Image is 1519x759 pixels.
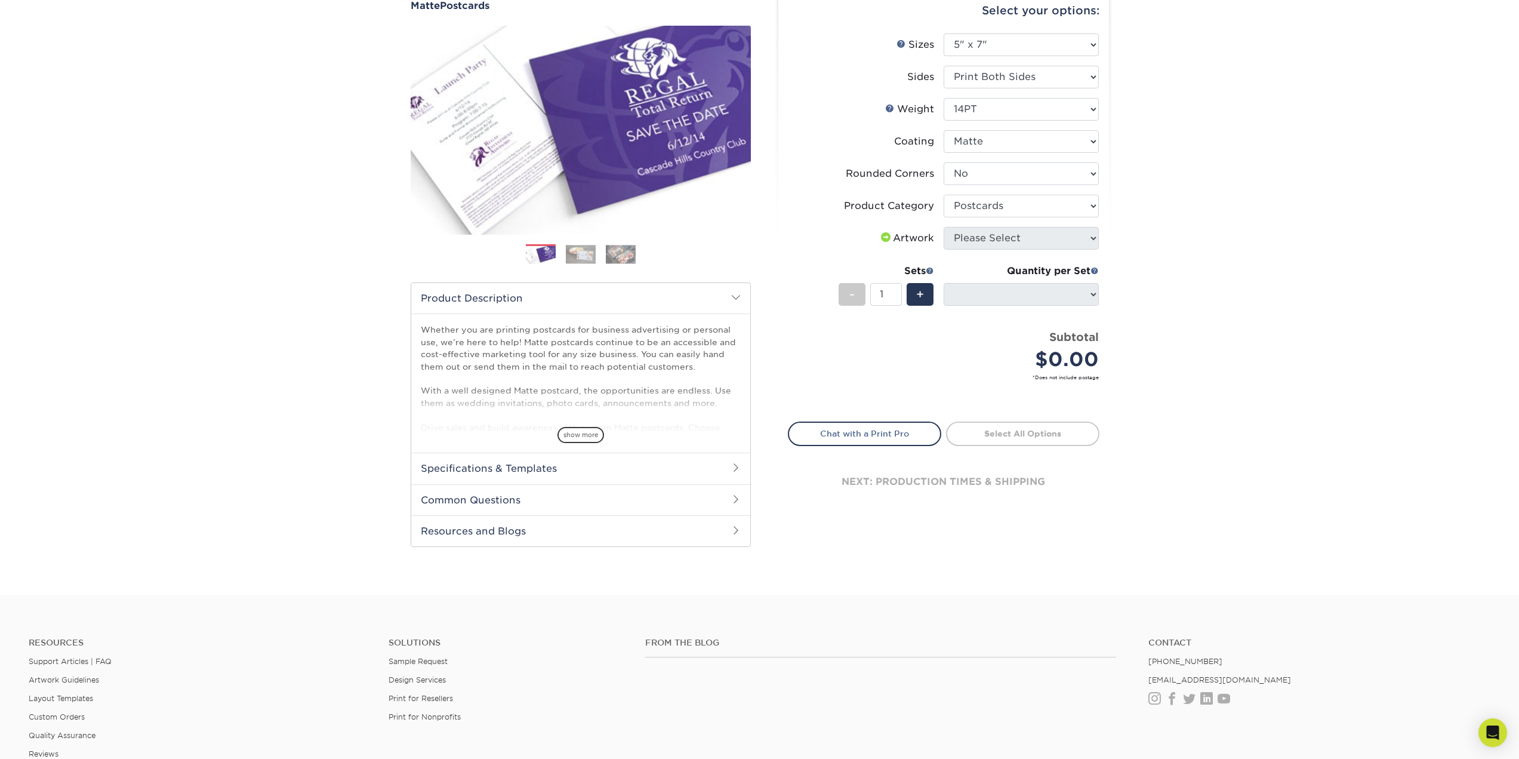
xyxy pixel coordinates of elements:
a: Support Articles | FAQ [29,657,112,666]
img: Postcards 01 [526,245,556,266]
div: Open Intercom Messenger [1478,718,1507,747]
div: Sizes [896,38,934,52]
a: [EMAIL_ADDRESS][DOMAIN_NAME] [1148,675,1291,684]
h2: Common Questions [411,484,750,515]
img: Postcards 02 [566,245,596,263]
a: Sample Request [389,657,448,666]
a: Custom Orders [29,712,85,721]
span: + [916,285,924,303]
img: Postcards 03 [606,245,636,263]
small: *Does not include postage [797,374,1099,381]
span: - [849,285,855,303]
div: $0.00 [953,345,1099,374]
div: Sets [839,264,934,278]
div: Weight [885,102,934,116]
h4: Solutions [389,638,627,648]
h4: From the Blog [645,638,1117,648]
div: next: production times & shipping [788,446,1099,518]
div: Quantity per Set [944,264,1099,278]
p: Whether you are printing postcards for business advertising or personal use, we’re here to help! ... [421,324,741,470]
a: Chat with a Print Pro [788,422,941,445]
img: Matte 01 [411,13,751,248]
h2: Specifications & Templates [411,453,750,484]
a: [PHONE_NUMBER] [1148,657,1222,666]
strong: Subtotal [1049,330,1099,343]
div: Artwork [879,231,934,245]
a: Artwork Guidelines [29,675,99,684]
a: Design Services [389,675,446,684]
h4: Resources [29,638,371,648]
h2: Resources and Blogs [411,515,750,546]
h2: Product Description [411,283,750,314]
div: Coating [894,134,934,149]
span: show more [557,427,604,443]
a: Layout Templates [29,694,93,703]
a: Print for Resellers [389,694,453,703]
a: Select All Options [946,422,1099,445]
div: Rounded Corners [846,167,934,181]
a: Print for Nonprofits [389,712,461,721]
a: Contact [1148,638,1490,648]
div: Sides [907,70,934,84]
div: Product Category [844,199,934,213]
